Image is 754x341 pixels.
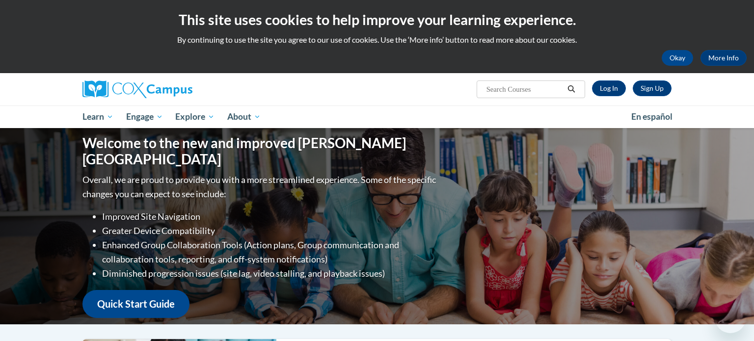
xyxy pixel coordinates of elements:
[120,105,169,128] a: Engage
[82,173,438,201] p: Overall, we are proud to provide you with a more streamlined experience. Some of the specific cha...
[82,80,269,98] a: Cox Campus
[102,266,438,281] li: Diminished progression issues (site lag, video stalling, and playback issues)
[564,83,579,95] button: Search
[82,135,438,168] h1: Welcome to the new and improved [PERSON_NAME][GEOGRAPHIC_DATA]
[102,238,438,266] li: Enhanced Group Collaboration Tools (Action plans, Group communication and collaboration tools, re...
[592,80,626,96] a: Log In
[82,80,192,98] img: Cox Campus
[82,111,113,123] span: Learn
[102,224,438,238] li: Greater Device Compatibility
[662,50,693,66] button: Okay
[7,10,747,29] h2: This site uses cookies to help improve your learning experience.
[76,105,120,128] a: Learn
[82,290,189,318] a: Quick Start Guide
[221,105,267,128] a: About
[700,50,747,66] a: More Info
[485,83,564,95] input: Search Courses
[227,111,261,123] span: About
[126,111,163,123] span: Engage
[715,302,746,333] iframe: Button to launch messaging window
[625,106,679,127] a: En español
[631,111,673,122] span: En español
[7,34,747,45] p: By continuing to use the site you agree to our use of cookies. Use the ‘More info’ button to read...
[633,80,672,96] a: Register
[175,111,215,123] span: Explore
[169,105,221,128] a: Explore
[68,105,686,128] div: Main menu
[102,210,438,224] li: Improved Site Navigation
